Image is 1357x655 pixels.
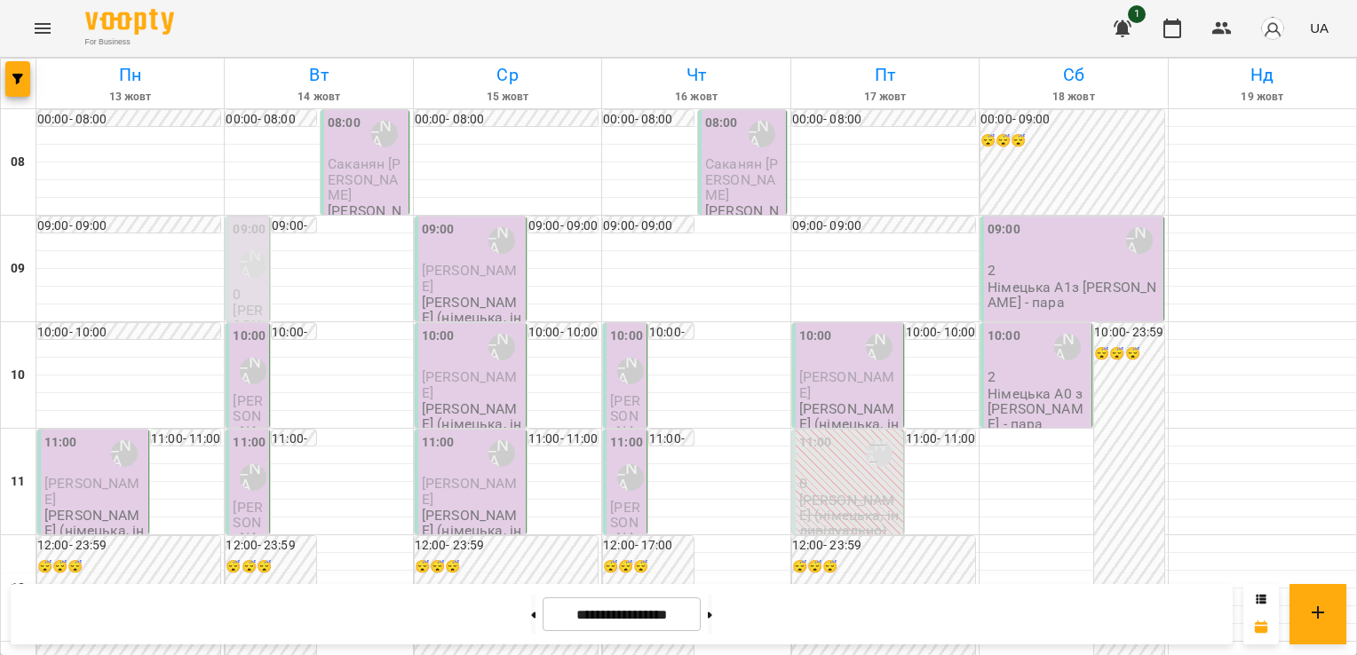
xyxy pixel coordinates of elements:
h6: 12:00 - 23:59 [415,536,598,556]
h6: 11:00 - 11:00 [528,430,598,449]
div: Бондаренко Катерина Сергіївна (н) [371,121,398,147]
h6: 10:00 - 10:00 [528,323,598,343]
h6: 😴😴😴 [792,557,975,577]
span: [PERSON_NAME] [44,475,140,507]
h6: 16 жовт [605,89,787,106]
h6: 😴😴😴 [980,131,1163,151]
span: [PERSON_NAME] [610,499,640,562]
h6: 13 жовт [39,89,221,106]
div: Бондаренко Катерина Сергіївна (н) [240,464,266,491]
h6: 😴😴😴 [415,557,598,577]
h6: Чт [605,61,787,89]
div: Бондаренко Катерина Сергіївна (н) [749,121,775,147]
img: avatar_s.png [1260,16,1285,41]
label: 11:00 [799,433,832,453]
span: [PERSON_NAME] [422,475,518,507]
h6: 12:00 - 23:59 [226,536,316,556]
label: 08:00 [328,114,361,133]
h6: 12:00 - 23:59 [37,536,220,556]
h6: 00:00 - 08:00 [226,110,316,130]
h6: Вт [227,61,409,89]
span: 1 [1128,5,1146,23]
label: 09:00 [988,220,1020,240]
h6: 09 [11,259,25,279]
span: Саканян [PERSON_NAME] [328,155,401,203]
label: 08:00 [705,114,738,133]
div: Бондаренко Катерина Сергіївна (н) [111,440,138,467]
p: [PERSON_NAME] (німецька, індивідуально) [422,508,522,554]
label: 11:00 [610,433,643,453]
label: 10:00 [799,327,832,346]
div: Бондаренко Катерина Сергіївна (н) [488,227,515,254]
p: [PERSON_NAME] (німецька, індивідуально) [705,203,782,264]
span: [PERSON_NAME] [422,368,518,400]
h6: 00:00 - 09:00 [980,110,1163,130]
div: Бондаренко Катерина Сергіївна (н) [617,464,644,491]
h6: 14 жовт [227,89,409,106]
h6: 08 [11,153,25,172]
h6: 09:00 - 09:00 [528,217,598,236]
p: [PERSON_NAME] (німецька, індивідуально) [422,401,522,447]
span: UA [1310,19,1329,37]
span: [PERSON_NAME] [233,392,263,455]
label: 10:00 [988,327,1020,346]
h6: 12:00 - 17:00 [603,536,694,556]
span: For Business [85,36,174,48]
div: Бондаренко Катерина Сергіївна (н) [488,440,515,467]
label: 10:00 [422,327,455,346]
h6: 12:00 - 23:59 [792,536,975,556]
p: [PERSON_NAME] (німецька, індивідуально) [328,203,405,264]
h6: 10:00 - 23:59 [1094,323,1163,343]
h6: 09:00 - 09:00 [37,217,220,236]
label: 09:00 [233,220,266,240]
p: 0 [233,287,266,302]
h6: 😴😴😴 [37,557,220,577]
h6: Нд [1171,61,1353,89]
div: Бондаренко Катерина Сергіївна (н) [866,440,893,467]
div: Бондаренко Катерина Сергіївна (н) [240,251,266,278]
h6: 😴😴😴 [1094,344,1163,364]
img: Voopty Logo [85,9,174,35]
h6: 18 жовт [982,89,1164,106]
div: Бондаренко Катерина Сергіївна (н) [1054,334,1081,360]
label: 10:00 [233,327,266,346]
p: Німецька А1з [PERSON_NAME] - пара [988,280,1159,311]
label: 10:00 [610,327,643,346]
button: UA [1303,12,1336,44]
span: [PERSON_NAME] [610,392,640,455]
p: [PERSON_NAME] (німецька, індивідуально) [44,508,145,554]
h6: Пт [794,61,976,89]
span: Саканян [PERSON_NAME] [705,155,778,203]
label: 09:00 [422,220,455,240]
h6: 00:00 - 08:00 [415,110,598,130]
h6: 09:00 - 09:00 [792,217,975,236]
h6: 10:00 - 10:00 [649,323,694,361]
h6: 15 жовт [417,89,599,106]
h6: 10:00 - 10:00 [37,323,220,343]
h6: 00:00 - 08:00 [792,110,975,130]
div: Бондаренко Катерина Сергіївна (н) [488,334,515,360]
label: 11:00 [233,433,266,453]
button: Menu [21,7,64,50]
h6: 11:00 - 11:00 [649,430,694,468]
p: Німецька А0 з [PERSON_NAME] - пара [988,386,1088,432]
span: [PERSON_NAME] [799,368,895,400]
p: 2 [988,369,1088,384]
p: [PERSON_NAME] (німецька, індивідуально) [422,295,522,341]
label: 11:00 [422,433,455,453]
div: Бондаренко Катерина Сергіївна (н) [617,358,644,384]
span: [PERSON_NAME] [233,499,263,562]
h6: Пн [39,61,221,89]
h6: 00:00 - 08:00 [37,110,220,130]
div: Бондаренко Катерина Сергіївна (н) [866,334,893,360]
h6: 10:00 - 10:00 [906,323,975,343]
div: Бондаренко Катерина Сергіївна (н) [1126,227,1153,254]
p: 0 [799,476,900,491]
h6: 11:00 - 11:00 [151,430,220,449]
h6: 09:00 - 09:00 [272,217,316,255]
p: [PERSON_NAME] (німецька, індивідуально) за 02.10 [233,303,266,486]
h6: 10:00 - 10:00 [272,323,316,361]
label: 11:00 [44,433,77,453]
h6: 11:00 - 11:00 [906,430,975,449]
p: [PERSON_NAME] (німецька, індивідуально) [799,401,900,447]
